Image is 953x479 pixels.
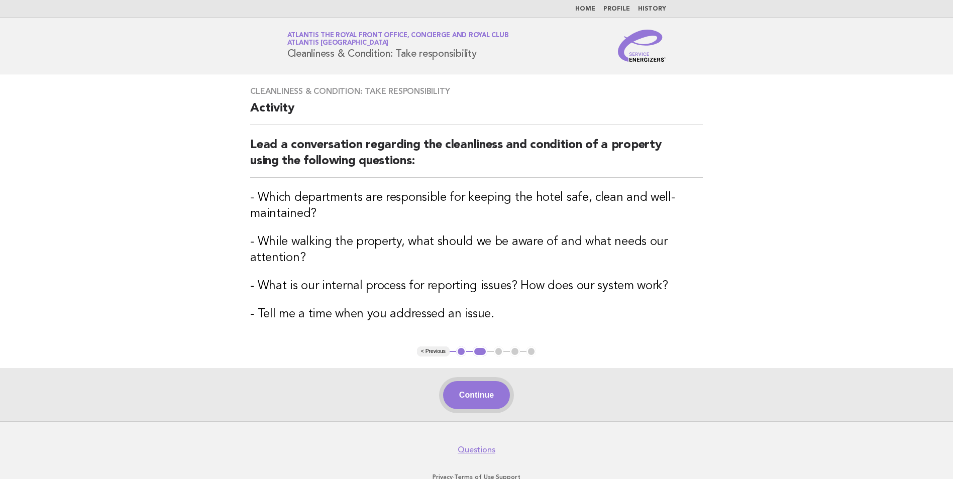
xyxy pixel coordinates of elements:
h3: - What is our internal process for reporting issues? How does our system work? [250,278,703,294]
h2: Activity [250,100,703,125]
h3: - Which departments are responsible for keeping the hotel safe, clean and well-maintained? [250,190,703,222]
button: < Previous [417,346,450,356]
img: Service Energizers [618,30,666,62]
h3: - Tell me a time when you addressed an issue. [250,306,703,322]
h3: Cleanliness & Condition: Take responsibility [250,86,703,96]
a: Questions [458,445,495,455]
button: 2 [473,346,487,356]
a: History [638,6,666,12]
a: Profile [603,6,630,12]
button: Continue [443,381,510,409]
h2: Lead a conversation regarding the cleanliness and condition of a property using the following que... [250,137,703,178]
h3: - While walking the property, what should we be aware of and what needs our attention? [250,234,703,266]
h1: Cleanliness & Condition: Take responsibility [287,33,509,59]
a: Atlantis The Royal Front Office, Concierge and Royal ClubAtlantis [GEOGRAPHIC_DATA] [287,32,509,46]
a: Home [575,6,595,12]
span: Atlantis [GEOGRAPHIC_DATA] [287,40,389,47]
button: 1 [456,346,466,356]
